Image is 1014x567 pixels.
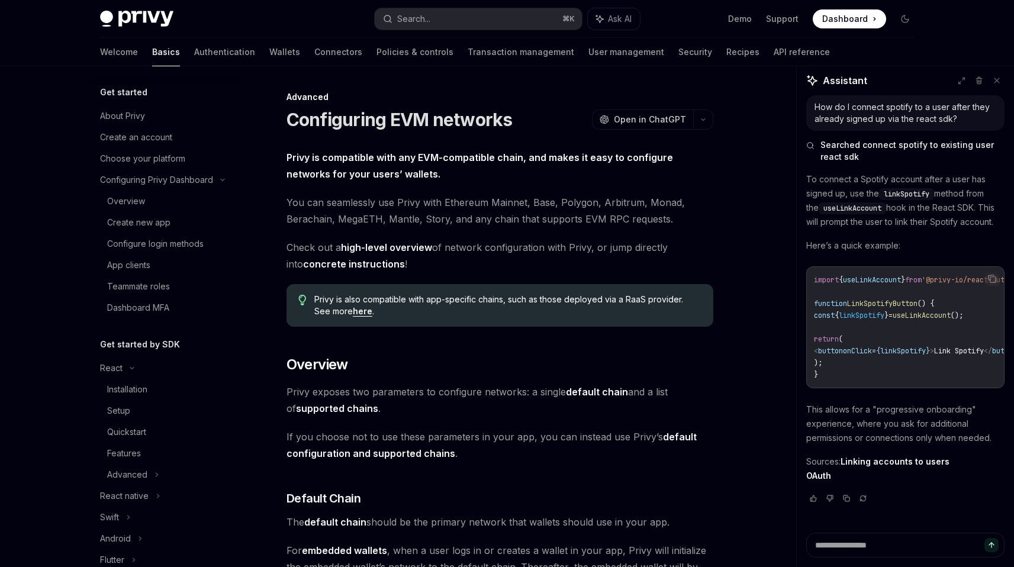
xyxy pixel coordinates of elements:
div: About Privy [100,109,145,123]
span: useLinkAccount [893,311,951,320]
span: LinkSpotifyButton [847,299,918,308]
a: Authentication [194,38,255,66]
div: Dashboard MFA [107,301,169,315]
span: = [872,346,876,356]
span: '@privy-io/react-auth' [922,275,1013,285]
a: Features [91,443,242,464]
div: Teammate roles [107,279,170,294]
div: How do I connect spotify to a user after they already signed up via the react sdk? [815,101,996,125]
div: App clients [107,258,150,272]
span: { [876,346,880,356]
div: Choose your platform [100,152,185,166]
a: Welcome [100,38,138,66]
div: Search... [397,12,430,26]
button: Send message [984,538,999,552]
div: Setup [107,404,130,418]
div: React [100,361,123,375]
button: Ask AI [588,8,640,30]
span: ( [839,334,843,344]
a: Quickstart [91,421,242,443]
a: Security [678,38,712,66]
a: Basics [152,38,180,66]
a: API reference [774,38,830,66]
a: Demo [728,13,752,25]
span: If you choose not to use these parameters in your app, you can instead use Privy’s . [287,429,713,462]
p: This allows for a "progressive onboarding" experience, where you ask for additional permissions o... [806,402,1005,445]
button: Search...⌘K [375,8,582,30]
a: concrete instructions [303,258,405,270]
a: Support [766,13,799,25]
span: onClick [843,346,872,356]
div: Installation [107,382,147,397]
span: button [818,346,843,356]
span: (); [951,311,963,320]
span: = [889,311,893,320]
span: Ask AI [608,13,632,25]
div: Features [107,446,141,460]
a: Policies & controls [376,38,453,66]
strong: embedded wallets [302,545,387,556]
div: Configuring Privy Dashboard [100,173,213,187]
span: Default Chain [287,490,361,507]
a: App clients [91,254,242,276]
div: React native [100,489,149,503]
h1: Configuring EVM networks [287,109,513,130]
div: Advanced [107,468,147,482]
span: You can seamlessly use Privy with Ethereum Mainnet, Base, Polygon, Arbitrum, Monad, Berachain, Me... [287,194,713,227]
p: Here’s a quick example: [806,239,1005,253]
span: () { [918,299,934,308]
div: Create new app [107,215,170,230]
button: Open in ChatGPT [592,109,693,130]
a: Create new app [91,212,242,233]
a: Recipes [726,38,759,66]
span: > [930,346,934,356]
h5: Get started [100,85,147,99]
span: ⌘ K [562,14,575,24]
strong: default chain [566,386,628,398]
span: linkSpotify [839,311,884,320]
span: } [926,346,930,356]
span: < [814,346,818,356]
span: const [814,311,835,320]
h5: Get started by SDK [100,337,180,352]
span: } [884,311,889,320]
div: Configure login methods [107,237,204,251]
span: } [814,370,818,379]
span: { [839,275,843,285]
div: Swift [100,510,119,524]
a: Dashboard [813,9,886,28]
a: supported chains [296,402,378,415]
span: linkSpotify [880,346,926,356]
a: Create an account [91,127,242,148]
a: here [353,306,372,317]
a: Dashboard MFA [91,297,242,318]
a: Transaction management [468,38,574,66]
span: Overview [287,355,348,374]
span: </ [984,346,992,356]
svg: Tip [298,295,307,305]
div: Create an account [100,130,172,144]
span: from [905,275,922,285]
a: default chain [566,386,628,398]
a: Overview [91,191,242,212]
span: Check out a of network configuration with Privy, or jump directly into ! [287,239,713,272]
span: ); [814,358,822,368]
a: Teammate roles [91,276,242,297]
span: useLinkAccount [823,204,881,213]
p: Sources: [806,455,1005,483]
span: Open in ChatGPT [614,114,686,125]
a: Setup [91,400,242,421]
button: Toggle dark mode [896,9,915,28]
a: Configure login methods [91,233,242,254]
a: OAuth [806,471,831,481]
span: Link Spotify [934,346,984,356]
span: Searched connect spotify to existing user react sdk [820,139,1005,163]
strong: default chain [304,516,366,528]
div: Advanced [287,91,713,103]
button: Copy the contents from the code block [984,271,1000,286]
div: Android [100,531,131,546]
a: Wallets [269,38,300,66]
a: Linking accounts to users [841,456,949,467]
span: return [814,334,839,344]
